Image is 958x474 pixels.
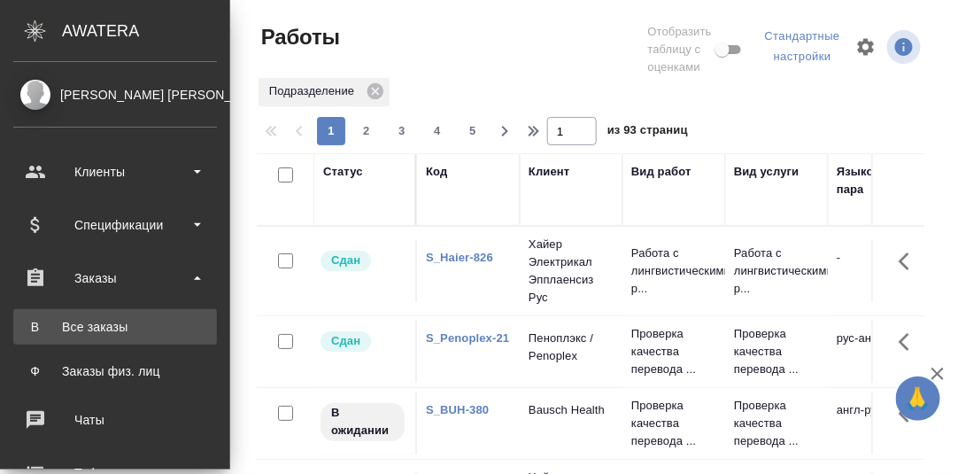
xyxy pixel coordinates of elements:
div: Спецификации [13,212,217,238]
p: Проверка качества перевода ... [631,325,716,378]
p: Сдан [331,332,360,350]
a: S_Haier-826 [426,251,493,264]
div: Вид работ [631,163,691,181]
p: Bausch Health [529,401,614,419]
div: Менеджер проверил работу исполнителя, передает ее на следующий этап [319,330,406,354]
div: Все заказы [22,318,208,336]
span: Отобразить таблицу с оценками [648,23,712,76]
span: 🙏 [903,380,933,417]
div: Вид услуги [734,163,800,181]
div: Менеджер проверил работу исполнителя, передает ее на следующий этап [319,249,406,273]
p: Сдан [331,252,360,269]
span: из 93 страниц [607,120,688,145]
button: Здесь прячутся важные кнопки [888,321,931,363]
span: 3 [388,122,416,140]
div: Клиенты [13,159,217,185]
a: Чаты [4,398,226,442]
p: Пеноплэкс / Penoplex [529,330,614,365]
p: В ожидании [331,404,394,439]
div: Чаты [13,407,217,433]
button: 5 [459,117,487,145]
td: - [828,240,931,302]
p: Хайер Электрикал Эпплаенсиз Рус [529,236,614,307]
div: [PERSON_NAME] [PERSON_NAME] [13,85,217,105]
span: 2 [352,122,381,140]
div: Исполнитель назначен, приступать к работе пока рано [319,401,406,443]
button: 4 [423,117,452,145]
p: Работа с лингвистическими р... [631,245,716,298]
a: ВВсе заказы [13,309,217,345]
div: Код [426,163,447,181]
div: Языковая пара [837,163,922,198]
p: Подразделение [269,82,360,100]
div: Заказы физ. лиц [22,362,208,380]
button: Здесь прячутся важные кнопки [888,392,931,435]
td: рус-англ [828,321,931,383]
div: Статус [323,163,363,181]
a: S_BUH-380 [426,403,489,416]
div: AWATERA [62,13,230,49]
div: split button [761,23,845,71]
div: Заказы [13,265,217,291]
span: Настроить таблицу [845,26,887,68]
span: 5 [459,122,487,140]
td: англ-рус [828,392,931,455]
p: Проверка качества перевода ... [631,397,716,450]
p: Проверка качества перевода ... [734,397,819,450]
a: ФЗаказы физ. лиц [13,354,217,389]
p: Работа с лингвистическими р... [734,245,819,298]
button: 🙏 [896,377,940,421]
div: Клиент [529,163,569,181]
button: 2 [352,117,381,145]
div: Подразделение [259,78,390,106]
span: Посмотреть информацию [887,30,924,64]
button: 3 [388,117,416,145]
p: Проверка качества перевода ... [734,325,819,378]
button: Здесь прячутся важные кнопки [888,240,931,283]
span: Работы [257,23,340,51]
a: S_Penoplex-21 [426,331,509,345]
span: 4 [423,122,452,140]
